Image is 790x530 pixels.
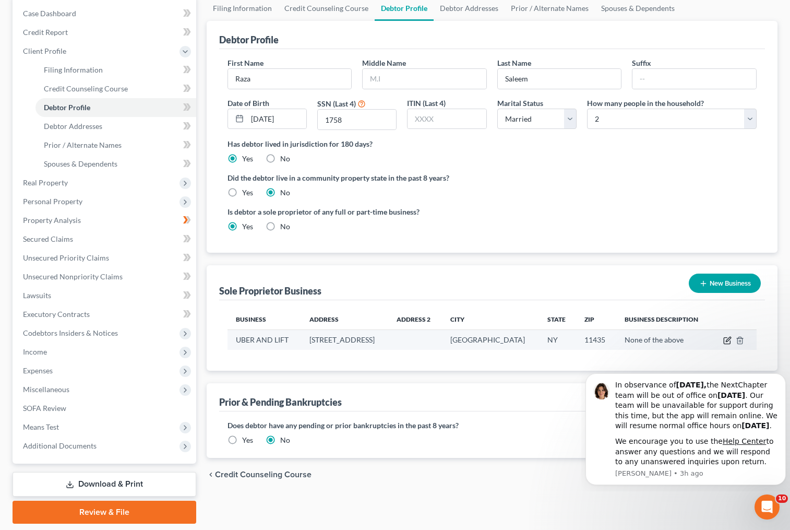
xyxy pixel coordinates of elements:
[632,69,756,89] input: --
[23,28,68,37] span: Credit Report
[23,197,82,206] span: Personal Property
[23,385,69,394] span: Miscellaneous
[23,347,47,356] span: Income
[35,155,196,173] a: Spouses & Dependents
[539,330,576,350] td: NY
[317,98,356,109] label: SSN (Last 4)
[247,109,306,129] input: MM/DD/YYYY
[388,309,442,329] th: Address 2
[23,366,53,375] span: Expenses
[23,272,123,281] span: Unsecured Nonpriority Claims
[35,98,196,117] a: Debtor Profile
[301,309,388,329] th: Address
[228,206,487,217] label: Is debtor a sole proprietor of any full or part-time business?
[442,309,539,329] th: City
[242,154,253,164] label: Yes
[35,79,196,98] a: Credit Counseling Course
[207,470,312,479] button: chevron_left Credit Counseling Course
[15,286,196,305] a: Lawsuits
[616,309,712,329] th: Business Description
[228,69,352,89] input: --
[15,305,196,324] a: Executory Contracts
[318,110,396,129] input: XXXX
[228,172,757,183] label: Did the debtor live in a community property state in the past 8 years?
[15,4,196,23] a: Case Dashboard
[497,98,543,109] label: Marital Status
[228,57,264,68] label: First Name
[755,494,780,520] iframe: Intercom live chat
[280,221,290,232] label: No
[242,435,253,445] label: Yes
[23,253,109,262] span: Unsecured Priority Claims
[242,187,253,198] label: Yes
[23,310,90,319] span: Executory Contracts
[23,234,73,243] span: Secured Claims
[35,117,196,136] a: Debtor Addresses
[215,470,312,479] span: Credit Counseling Course
[228,420,757,431] label: Does debtor have any pending or prior bankruptcies in the past 8 years?
[616,330,712,350] td: None of the above
[15,267,196,286] a: Unsecured Nonpriority Claims
[219,396,342,408] div: Prior & Pending Bankruptcies
[442,330,539,350] td: [GEOGRAPHIC_DATA]
[15,249,196,267] a: Unsecured Priority Claims
[15,211,196,230] a: Property Analysis
[632,57,651,68] label: Suffix
[581,354,790,491] iframe: Intercom notifications message
[23,46,66,55] span: Client Profile
[408,109,486,129] input: XXXX
[280,187,290,198] label: No
[207,470,215,479] i: chevron_left
[776,494,788,503] span: 10
[44,84,128,93] span: Credit Counseling Course
[362,57,406,68] label: Middle Name
[228,138,757,149] label: Has debtor lived in jurisdiction for 180 days?
[242,221,253,232] label: Yes
[15,230,196,249] a: Secured Claims
[363,69,486,89] input: M.I
[23,328,118,337] span: Codebtors Insiders & Notices
[689,274,761,293] button: New Business
[228,98,269,109] label: Date of Birth
[15,23,196,42] a: Credit Report
[539,309,576,329] th: State
[280,154,290,164] label: No
[13,501,196,524] a: Review & File
[44,159,117,168] span: Spouses & Dependents
[219,33,279,46] div: Debtor Profile
[587,98,704,109] label: How many people in the household?
[44,122,102,131] span: Debtor Addresses
[23,178,68,187] span: Real Property
[13,472,196,497] a: Download & Print
[407,98,446,109] label: ITIN (Last 4)
[228,309,301,329] th: Business
[44,103,90,112] span: Debtor Profile
[23,404,66,413] span: SOFA Review
[301,330,388,350] td: [STREET_ADDRESS]
[44,140,122,149] span: Prior / Alternate Names
[23,441,97,450] span: Additional Documents
[498,69,621,89] input: --
[280,435,290,445] label: No
[497,57,531,68] label: Last Name
[23,291,51,300] span: Lawsuits
[23,216,81,225] span: Property Analysis
[219,285,321,297] div: Sole Proprietor Business
[23,422,59,431] span: Means Test
[44,65,103,74] span: Filing Information
[15,399,196,418] a: SOFA Review
[576,330,616,350] td: 11435
[576,309,616,329] th: Zip
[35,136,196,155] a: Prior / Alternate Names
[228,330,301,350] td: UBER AND LIFT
